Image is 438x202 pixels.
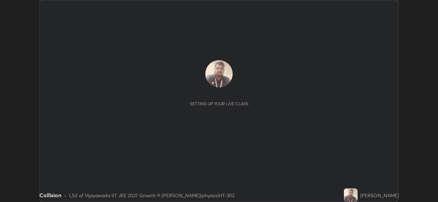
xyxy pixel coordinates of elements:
[39,191,61,199] div: Collision
[205,60,233,87] img: f7dda54eb330425e940b2529e69b6b73.jpg
[190,101,248,106] div: Setting up your live class
[64,192,66,199] div: •
[69,192,234,199] div: L50 of Vijayawada IIT JEE 2027 Growth 9-[PERSON_NAME](physics)HT-302
[360,192,399,199] div: [PERSON_NAME]
[344,188,358,202] img: f7dda54eb330425e940b2529e69b6b73.jpg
